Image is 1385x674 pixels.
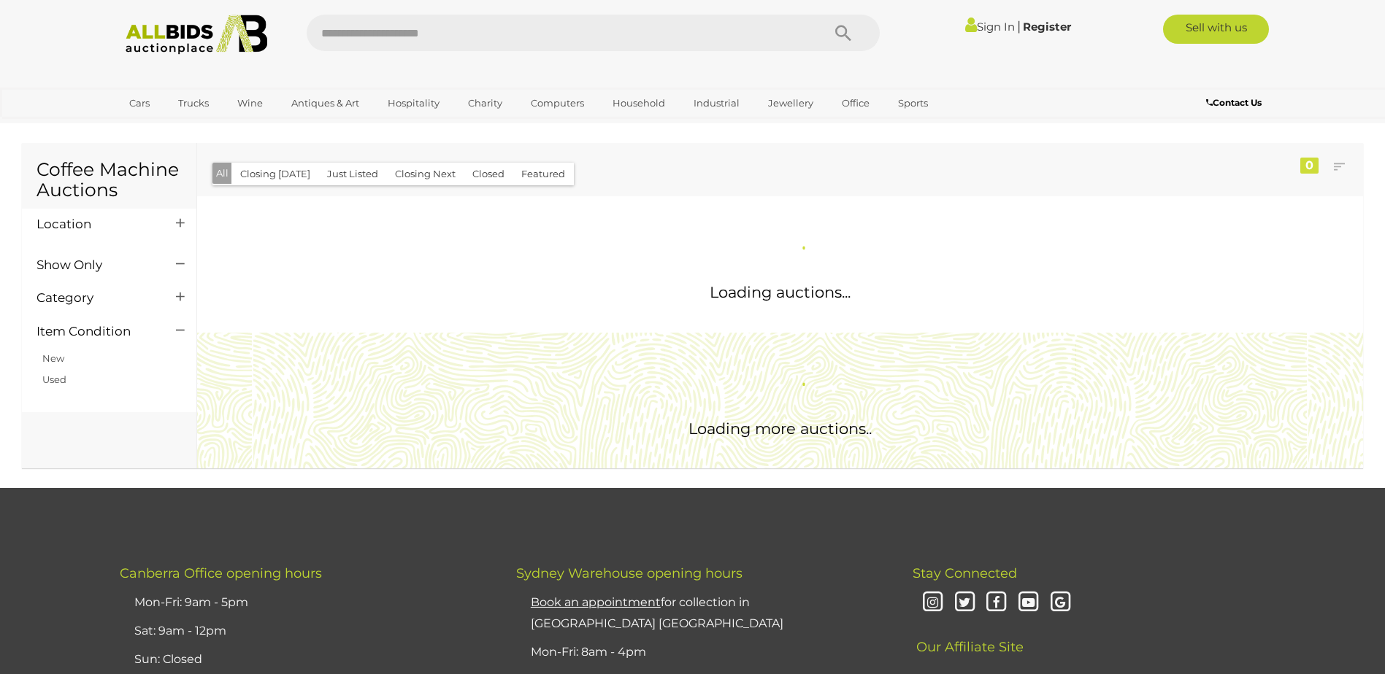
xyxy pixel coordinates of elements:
[131,646,480,674] li: Sun: Closed
[920,590,945,616] i: Instagram
[1300,158,1319,174] div: 0
[37,291,154,305] h4: Category
[120,565,322,581] span: Canberra Office opening hours
[37,325,154,338] h4: Item Condition
[459,91,512,115] a: Charity
[131,589,480,617] li: Mon-Fri: 9am - 5pm
[889,91,937,115] a: Sports
[521,91,594,115] a: Computers
[965,20,1015,34] a: Sign In
[603,91,675,115] a: Household
[527,638,876,667] li: Mon-Fri: 8am - 4pm
[1016,590,1041,616] i: Youtube
[684,91,749,115] a: Industrial
[983,590,1009,616] i: Facebook
[710,283,851,301] span: Loading auctions...
[913,617,1024,655] span: Our Affiliate Site
[386,163,464,185] button: Closing Next
[1163,15,1269,44] a: Sell with us
[37,217,154,231] h4: Location
[120,115,242,139] a: [GEOGRAPHIC_DATA]
[42,352,64,364] a: New
[42,373,66,385] a: Used
[1206,97,1262,108] b: Contact Us
[913,565,1017,581] span: Stay Connected
[464,163,513,185] button: Closed
[759,91,823,115] a: Jewellery
[118,15,276,55] img: Allbids.com.au
[1017,18,1021,34] span: |
[531,595,783,630] a: Book an appointmentfor collection in [GEOGRAPHIC_DATA] [GEOGRAPHIC_DATA]
[952,590,978,616] i: Twitter
[37,258,154,272] h4: Show Only
[1048,590,1073,616] i: Google
[231,163,319,185] button: Closing [DATE]
[282,91,369,115] a: Antiques & Art
[228,91,272,115] a: Wine
[688,419,872,438] span: Loading more auctions..
[212,163,232,184] button: All
[832,91,879,115] a: Office
[531,595,661,609] u: Book an appointment
[1023,20,1071,34] a: Register
[513,163,574,185] button: Featured
[120,91,159,115] a: Cars
[131,617,480,646] li: Sat: 9am - 12pm
[807,15,880,51] button: Search
[1206,95,1265,111] a: Contact Us
[516,565,743,581] span: Sydney Warehouse opening hours
[37,160,182,200] h1: Coffee Machine Auctions
[378,91,449,115] a: Hospitality
[169,91,218,115] a: Trucks
[318,163,387,185] button: Just Listed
